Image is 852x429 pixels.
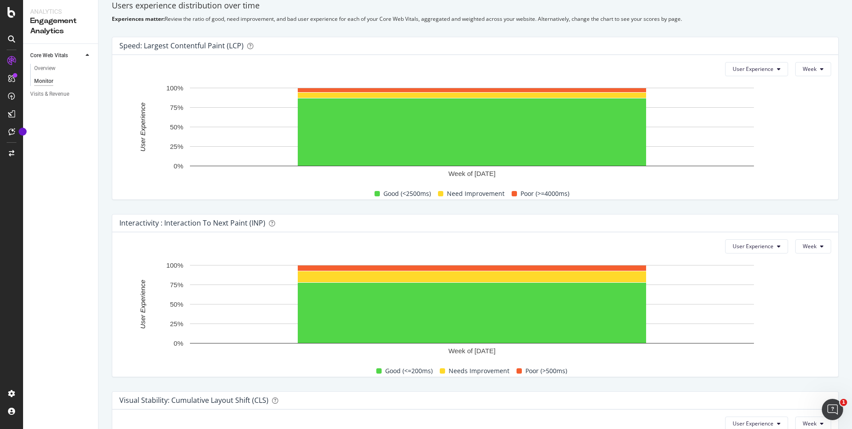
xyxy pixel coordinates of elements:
a: Visits & Revenue [30,90,92,99]
b: Experiences matter: [112,15,165,23]
svg: A chart. [119,83,824,181]
text: 75% [170,104,183,111]
span: User Experience [733,242,773,250]
span: Week [803,242,816,250]
text: 50% [170,123,183,131]
span: User Experience [733,420,773,427]
div: Interactivity : Interaction to Next Paint (INP) [119,218,265,227]
a: Overview [34,64,92,73]
div: Review the ratio of good, need improvement, and bad user experience for each of your Core Web Vit... [112,15,839,23]
text: 0% [174,339,183,347]
span: Need Improvement [447,188,505,199]
span: 1 [840,399,847,406]
span: Week [803,65,816,73]
div: Monitor [34,77,53,86]
button: User Experience [725,239,788,253]
button: User Experience [725,62,788,76]
svg: A chart. [119,261,824,359]
div: Visits & Revenue [30,90,69,99]
text: 25% [170,320,183,328]
div: Engagement Analytics [30,16,91,36]
text: 75% [170,281,183,289]
a: Monitor [34,77,92,86]
div: Speed: Largest Contentful Paint (LCP) [119,41,244,50]
button: Week [795,62,831,76]
a: Core Web Vitals [30,51,83,60]
div: Analytics [30,7,91,16]
text: Week of [DATE] [448,170,495,177]
div: Core Web Vitals [30,51,68,60]
span: Week [803,420,816,427]
span: Good (<2500ms) [383,188,431,199]
text: User Experience [139,280,146,329]
text: 100% [166,84,183,92]
text: 100% [166,261,183,269]
span: User Experience [733,65,773,73]
div: Tooltip anchor [19,128,27,136]
text: User Experience [139,102,146,152]
iframe: Intercom live chat [822,399,843,420]
text: 0% [174,162,183,170]
div: Overview [34,64,55,73]
text: 25% [170,143,183,150]
span: Good (<=200ms) [385,366,433,376]
span: Needs Improvement [449,366,509,376]
text: Week of [DATE] [448,347,495,355]
div: Visual Stability: Cumulative Layout Shift (CLS) [119,396,268,405]
span: Poor (>=4000ms) [521,188,569,199]
button: Week [795,239,831,253]
span: Poor (>500ms) [525,366,567,376]
text: 50% [170,300,183,308]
